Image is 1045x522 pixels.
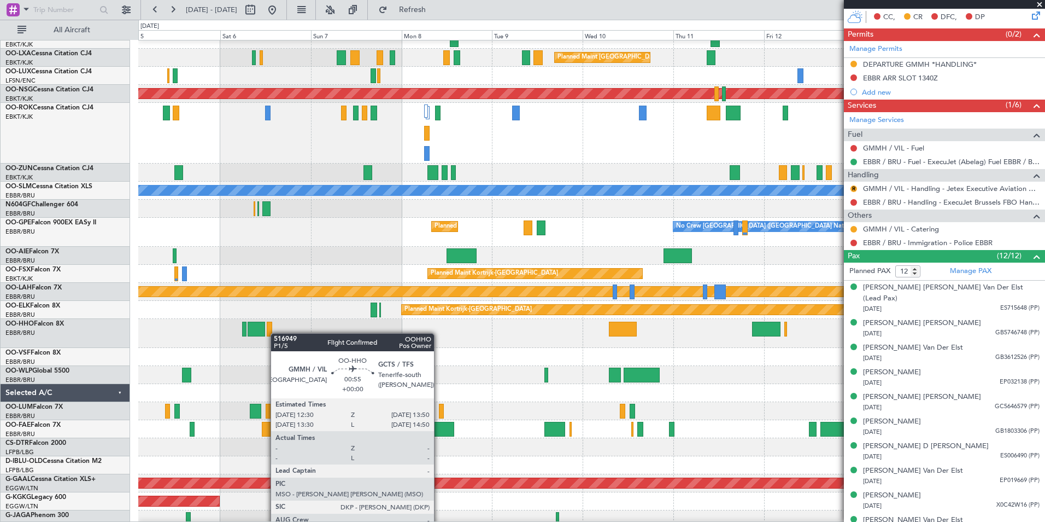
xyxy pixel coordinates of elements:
div: [PERSON_NAME] D [PERSON_NAME] [863,441,989,452]
div: DEPARTURE GMMH *HANDLING* [863,60,977,69]
a: GMMH / VIL - Fuel [863,143,924,153]
a: EBKT/KJK [5,275,33,283]
a: EBKT/KJK [5,95,33,103]
div: [PERSON_NAME] [863,416,921,427]
button: All Aircraft [12,21,119,39]
span: X0C42W16 (PP) [996,501,1040,510]
a: Manage PAX [950,266,991,277]
a: OO-LUMFalcon 7X [5,404,63,410]
div: [PERSON_NAME] [PERSON_NAME] [863,318,981,329]
a: Manage Services [849,115,904,126]
span: ES006490 (PP) [1000,451,1040,461]
span: DP [975,12,985,23]
div: No Crew [GEOGRAPHIC_DATA] ([GEOGRAPHIC_DATA] National) [676,218,859,235]
div: Planned Maint Kortrijk-[GEOGRAPHIC_DATA] [404,301,532,318]
span: [DATE] - [DATE] [186,5,237,15]
a: LFSN/ENC [5,77,36,85]
span: Permits [848,28,873,41]
span: [DATE] [863,428,882,436]
span: Pax [848,250,860,263]
a: EBBR / BRU - Handling - ExecuJet Brussels FBO Handling Abelag [863,198,1040,207]
a: EBKT/KJK [5,40,33,49]
a: OO-AIEFalcon 7X [5,248,59,255]
span: OO-LAH [5,285,32,291]
div: Sun 7 [311,30,402,40]
a: EBBR / BRU - Immigration - Police EBBR [863,238,993,247]
a: EBKT/KJK [5,173,33,182]
div: Planned Maint Kortrijk-[GEOGRAPHIC_DATA] [431,265,558,282]
a: EBBR/BRU [5,228,35,236]
span: OO-FAE [5,422,31,428]
div: [PERSON_NAME] [PERSON_NAME] Van Der Elst (Lead Pax) [863,282,1040,304]
span: Others [848,210,872,222]
div: [PERSON_NAME] [863,490,921,501]
span: [DATE] [863,354,882,362]
a: EBBR / BRU - Fuel - ExecuJet (Abelag) Fuel EBBR / BRU [863,157,1040,166]
div: [DATE] [140,22,159,31]
a: EBKT/KJK [5,59,33,67]
span: OO-LUX [5,68,31,75]
span: Handling [848,169,879,182]
div: Fri 5 [130,30,220,40]
span: EP032138 (PP) [1000,378,1040,387]
span: D-IBLU-OLD [5,458,43,465]
a: OO-VSFFalcon 8X [5,350,61,356]
span: G-KGKG [5,494,31,501]
a: OO-ELKFalcon 8X [5,303,60,309]
span: [DATE] [863,477,882,485]
span: CC, [883,12,895,23]
div: Tue 9 [492,30,583,40]
span: OO-SLM [5,183,32,190]
a: EBBR/BRU [5,257,35,265]
a: OO-NSGCessna Citation CJ4 [5,86,93,93]
a: OO-LAHFalcon 7X [5,285,62,291]
span: OO-GPE [5,219,31,226]
span: CS-DTR [5,440,29,446]
label: Planned PAX [849,266,890,277]
span: GC5646579 (PP) [995,402,1040,411]
div: Wed 10 [583,30,673,40]
div: Thu 11 [673,30,764,40]
a: D-IBLU-OLDCessna Citation M2 [5,458,102,465]
a: OO-LXACessna Citation CJ4 [5,50,92,57]
a: OO-FAEFalcon 7X [5,422,61,428]
a: EBBR/BRU [5,376,35,384]
a: EBBR/BRU [5,358,35,366]
div: [PERSON_NAME] Van Der Elst [863,466,963,477]
a: N604GFChallenger 604 [5,201,78,208]
span: [DATE] [863,502,882,510]
a: G-KGKGLegacy 600 [5,494,66,501]
span: OO-ROK [5,105,33,111]
a: GMMH / VIL - Catering [863,224,939,234]
span: OO-NSG [5,86,33,93]
a: OO-HHOFalcon 8X [5,321,64,327]
span: OO-ELK [5,303,30,309]
span: [DATE] [863,453,882,461]
span: OO-AIE [5,248,29,255]
a: G-JAGAPhenom 300 [5,512,69,519]
span: GB3612526 (PP) [995,353,1040,362]
span: OO-ZUN [5,165,33,172]
span: GB5746748 (PP) [995,328,1040,338]
span: [DATE] [863,329,882,338]
span: OO-HHO [5,321,34,327]
span: All Aircraft [28,26,115,34]
div: Sat 6 [220,30,311,40]
span: G-JAGA [5,512,31,519]
a: OO-LUXCessna Citation CJ4 [5,68,92,75]
span: G-GAAL [5,476,31,483]
a: G-GAALCessna Citation XLS+ [5,476,96,483]
span: (0/2) [1006,28,1021,40]
span: (12/12) [997,250,1021,262]
div: Mon 8 [402,30,492,40]
a: EBBR/BRU [5,311,35,319]
a: OO-FSXFalcon 7X [5,266,61,273]
div: Planned Maint [GEOGRAPHIC_DATA] ([GEOGRAPHIC_DATA] National) [435,218,632,235]
span: CR [913,12,923,23]
span: OO-VSF [5,350,31,356]
span: [DATE] [863,403,882,411]
div: Planned Maint [GEOGRAPHIC_DATA] ([GEOGRAPHIC_DATA] National) [557,49,755,66]
span: EP019669 (PP) [1000,476,1040,485]
span: OO-WLP [5,368,32,374]
a: EBBR/BRU [5,412,35,420]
